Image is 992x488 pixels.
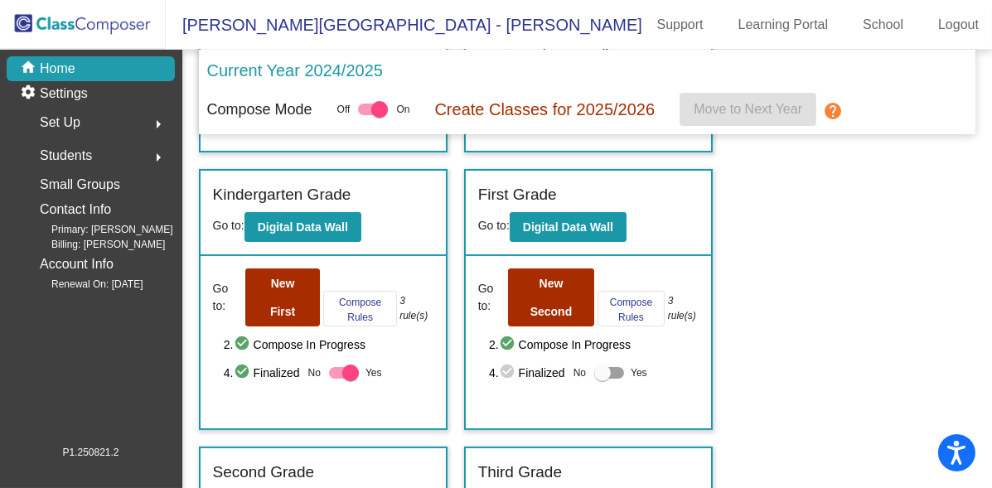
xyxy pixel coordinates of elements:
span: [PERSON_NAME][GEOGRAPHIC_DATA] - [PERSON_NAME] [166,12,642,38]
button: New First [245,268,320,326]
span: No [573,365,586,380]
p: Home [40,59,75,79]
b: Digital Data Wall [523,220,613,234]
mat-icon: arrow_right [148,147,168,167]
mat-icon: check_circle [234,335,254,355]
label: Kindergarten Grade [213,183,351,207]
span: Primary: [PERSON_NAME] [25,222,173,237]
b: New Second [530,277,573,318]
button: Compose Rules [323,291,397,326]
span: Off [337,102,351,117]
span: Go to: [213,219,244,232]
b: New First [270,277,295,318]
mat-icon: help [823,101,843,121]
span: Go to: [213,280,242,315]
span: 2. Compose In Progress [489,335,699,355]
p: Settings [40,84,88,104]
span: Yes [631,363,647,383]
span: Renewal On: [DATE] [25,277,143,292]
span: Move to Next Year [694,102,802,116]
p: Contact Info [40,198,111,221]
p: Account Info [40,253,114,276]
span: Students [40,144,92,167]
mat-icon: check_circle [499,335,519,355]
mat-icon: home [20,59,40,79]
span: Go to: [478,280,506,315]
a: School [849,12,917,38]
mat-icon: settings [20,84,40,104]
b: Digital Data Wall [258,220,348,234]
span: 4. Finalized [489,363,565,383]
mat-icon: check_circle [234,363,254,383]
button: Digital Data Wall [244,212,361,242]
label: Third Grade [478,461,562,485]
mat-icon: check_circle [499,363,519,383]
span: Go to: [478,219,510,232]
a: Logout [925,12,992,38]
a: Support [644,12,717,38]
a: Learning Portal [725,12,842,38]
i: 3 rule(s) [668,293,699,323]
span: No [308,365,321,380]
button: Compose Rules [598,291,665,326]
span: Billing: [PERSON_NAME] [25,237,165,252]
mat-icon: arrow_right [148,114,168,134]
button: Digital Data Wall [510,212,627,242]
i: 3 rule(s) [399,293,433,323]
label: Second Grade [213,461,315,485]
span: 2. Compose In Progress [224,335,433,355]
span: Set Up [40,111,80,134]
span: 4. Finalized [224,363,300,383]
p: Create Classes for 2025/2026 [434,97,655,122]
p: Current Year 2024/2025 [207,58,383,83]
p: Small Groups [40,173,120,196]
span: Yes [365,363,382,383]
label: First Grade [478,183,557,207]
button: New Second [508,268,593,326]
p: Compose Mode [207,99,312,121]
button: Move to Next Year [680,93,816,126]
span: On [396,102,409,117]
